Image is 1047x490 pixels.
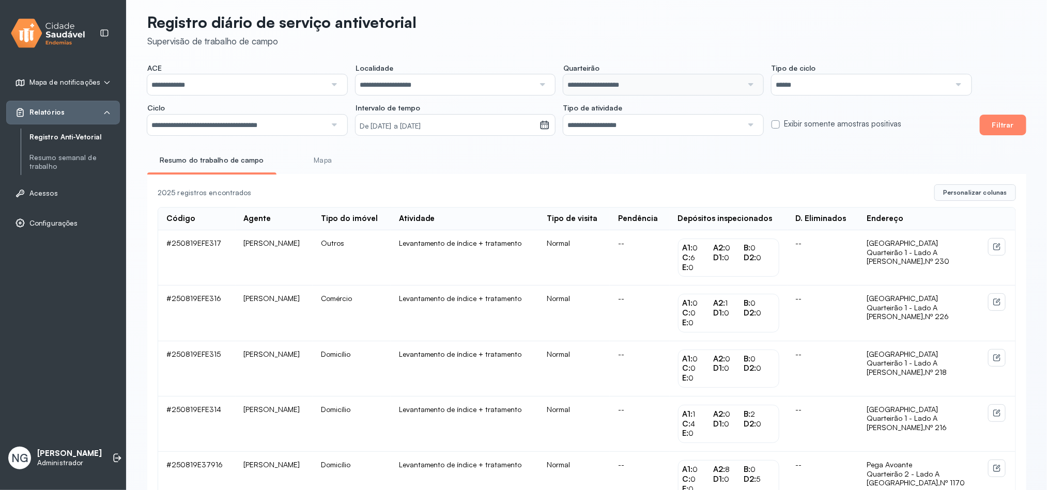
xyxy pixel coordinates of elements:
span: [PERSON_NAME], [867,257,925,265]
span: Configurações [29,219,78,228]
span: D1: [713,419,724,429]
span: C: [683,252,691,262]
span: Quarteirão [563,64,599,73]
span: A1: [683,298,693,308]
p: [PERSON_NAME] [37,449,102,459]
span: E: [683,262,689,272]
span: [GEOGRAPHIC_DATA] [867,405,938,414]
td: Normal [538,397,610,452]
button: Filtrar [980,115,1026,135]
span: C: [683,419,691,429]
a: Resumo semanal de trabalho [29,153,120,171]
a: Acessos [15,188,111,198]
span: B: [744,354,750,363]
div: 0 [744,354,774,364]
td: #250819EFE314 [158,397,236,452]
div: 0 [744,419,774,429]
span: A1: [683,409,693,419]
td: [PERSON_NAME] [236,341,313,397]
span: D2: [744,419,756,429]
span: A2: [713,464,725,474]
div: 2025 registros encontrados [158,188,926,197]
span: Nº 1170 [940,478,965,487]
td: Normal [538,341,610,397]
span: Mapa de notificações [29,78,100,87]
div: 0 [744,308,774,318]
span: Quarteirão 1 - Lado A [867,414,972,423]
div: 0 [683,243,713,253]
span: C: [683,474,691,484]
div: 0 [683,475,713,484]
span: C: [683,308,691,318]
span: Quarteirão 2 - Lado A [867,469,972,479]
span: E: [683,428,689,438]
div: 0 [683,318,713,328]
td: -- [788,341,859,397]
div: 0 [713,419,744,429]
td: Levantamento de índice + tratamento [391,230,538,286]
span: Relatórios [29,108,65,117]
div: 0 [713,308,744,318]
td: #250819EFE315 [158,341,236,397]
td: Comércio [313,286,391,341]
span: Quarteirão 1 - Lado A [867,358,972,368]
div: 0 [744,465,774,475]
span: D2: [744,252,756,262]
button: Personalizar colunas [934,184,1016,201]
div: 0 [713,243,744,253]
span: Tipo de ciclo [772,64,815,73]
span: Quarteirão 1 - Lado A [867,303,972,312]
div: 0 [683,263,713,273]
span: [PERSON_NAME], [867,423,925,432]
span: [GEOGRAPHIC_DATA] [867,350,938,358]
div: Código [166,214,195,224]
small: De [DATE] a [DATE] [360,121,535,132]
div: 0 [683,298,713,308]
td: Levantamento de índice + tratamento [391,341,538,397]
span: A2: [713,243,725,252]
td: Outros [313,230,391,286]
div: Atividade [399,214,435,224]
div: 0 [683,354,713,364]
span: Intervalo de tempo [356,103,420,113]
div: 5 [744,475,774,484]
div: Pendência [618,214,658,224]
div: 0 [683,429,713,438]
p: Administrador [37,459,102,467]
span: Tipo de atividade [563,103,622,113]
div: 0 [744,298,774,308]
div: 2 [744,409,774,419]
span: [PERSON_NAME], [867,312,925,321]
div: Supervisão de trabalho de campo [147,36,417,46]
span: Personalizar colunas [943,188,1007,197]
span: C: [683,363,691,373]
td: [PERSON_NAME] [236,286,313,341]
div: 1 [713,298,744,308]
span: B: [744,464,750,474]
div: 0 [744,243,774,253]
span: B: [744,298,750,308]
span: [GEOGRAPHIC_DATA], [867,478,940,487]
div: Agente [244,214,271,224]
td: -- [788,397,859,452]
td: [PERSON_NAME] [236,397,313,452]
div: 0 [683,363,713,373]
div: Tipo de visita [547,214,597,224]
span: E: [683,373,689,383]
td: Domicílio [313,341,391,397]
td: -- [610,230,670,286]
div: Depósitos inspecionados [678,214,773,224]
div: Tipo do imóvel [321,214,378,224]
td: -- [788,286,859,341]
span: A1: [683,243,693,252]
a: Configurações [15,218,111,228]
div: 6 [683,253,713,263]
td: -- [610,286,670,341]
span: E: [683,318,689,327]
span: Pega Avoante [867,460,912,469]
div: 0 [713,363,744,373]
div: 4 [683,419,713,429]
div: D. Eliminados [796,214,846,224]
div: 0 [683,308,713,318]
td: [PERSON_NAME] [236,230,313,286]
